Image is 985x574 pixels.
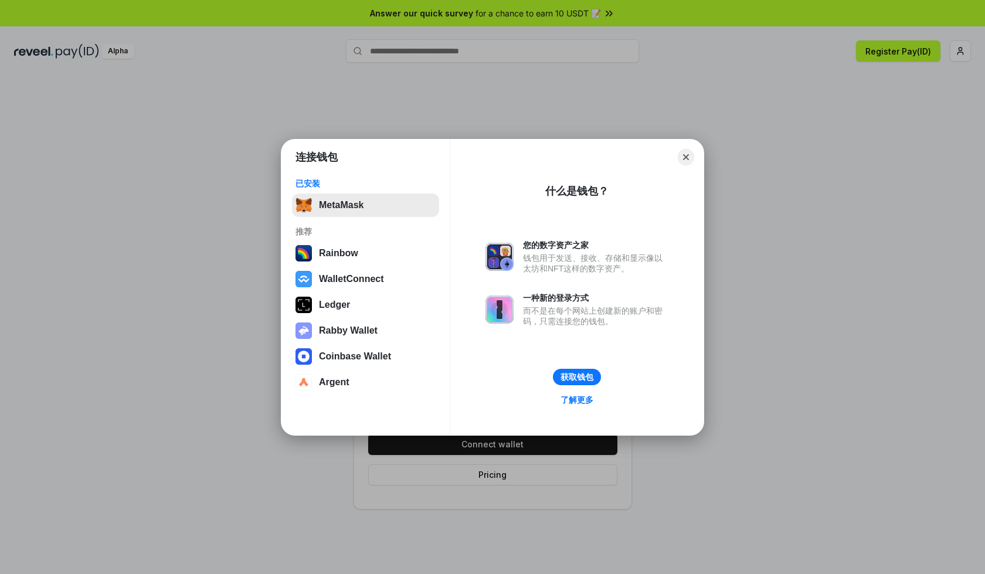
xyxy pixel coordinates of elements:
[319,200,364,210] div: MetaMask
[485,296,514,324] img: svg+xml,%3Csvg%20xmlns%3D%22http%3A%2F%2Fwww.w3.org%2F2000%2Fsvg%22%20fill%3D%22none%22%20viewBox...
[295,245,312,261] img: svg+xml,%3Csvg%20width%3D%22120%22%20height%3D%22120%22%20viewBox%3D%220%200%20120%20120%22%20fil...
[295,178,436,189] div: 已安装
[545,184,609,198] div: 什么是钱包？
[319,248,358,259] div: Rainbow
[553,369,601,385] button: 获取钱包
[319,377,349,388] div: Argent
[295,197,312,213] img: svg+xml,%3Csvg%20fill%3D%22none%22%20height%3D%2233%22%20viewBox%3D%220%200%2035%2033%22%20width%...
[678,149,694,165] button: Close
[292,242,439,265] button: Rainbow
[292,293,439,317] button: Ledger
[292,371,439,394] button: Argent
[292,267,439,291] button: WalletConnect
[561,395,593,405] div: 了解更多
[295,226,436,237] div: 推荐
[523,305,668,327] div: 而不是在每个网站上创建新的账户和密码，只需连接您的钱包。
[292,193,439,217] button: MetaMask
[561,372,593,382] div: 获取钱包
[485,243,514,271] img: svg+xml,%3Csvg%20xmlns%3D%22http%3A%2F%2Fwww.w3.org%2F2000%2Fsvg%22%20fill%3D%22none%22%20viewBox...
[523,293,668,303] div: 一种新的登录方式
[295,271,312,287] img: svg+xml,%3Csvg%20width%3D%2228%22%20height%3D%2228%22%20viewBox%3D%220%200%2028%2028%22%20fill%3D...
[319,274,384,284] div: WalletConnect
[553,392,600,407] a: 了解更多
[295,150,338,164] h1: 连接钱包
[295,374,312,390] img: svg+xml,%3Csvg%20width%3D%2228%22%20height%3D%2228%22%20viewBox%3D%220%200%2028%2028%22%20fill%3D...
[319,325,378,336] div: Rabby Wallet
[523,253,668,274] div: 钱包用于发送、接收、存储和显示像以太坊和NFT这样的数字资产。
[319,351,391,362] div: Coinbase Wallet
[295,297,312,313] img: svg+xml,%3Csvg%20xmlns%3D%22http%3A%2F%2Fwww.w3.org%2F2000%2Fsvg%22%20width%3D%2228%22%20height%3...
[292,319,439,342] button: Rabby Wallet
[523,240,668,250] div: 您的数字资产之家
[319,300,350,310] div: Ledger
[292,345,439,368] button: Coinbase Wallet
[295,348,312,365] img: svg+xml,%3Csvg%20width%3D%2228%22%20height%3D%2228%22%20viewBox%3D%220%200%2028%2028%22%20fill%3D...
[295,322,312,339] img: svg+xml,%3Csvg%20xmlns%3D%22http%3A%2F%2Fwww.w3.org%2F2000%2Fsvg%22%20fill%3D%22none%22%20viewBox...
